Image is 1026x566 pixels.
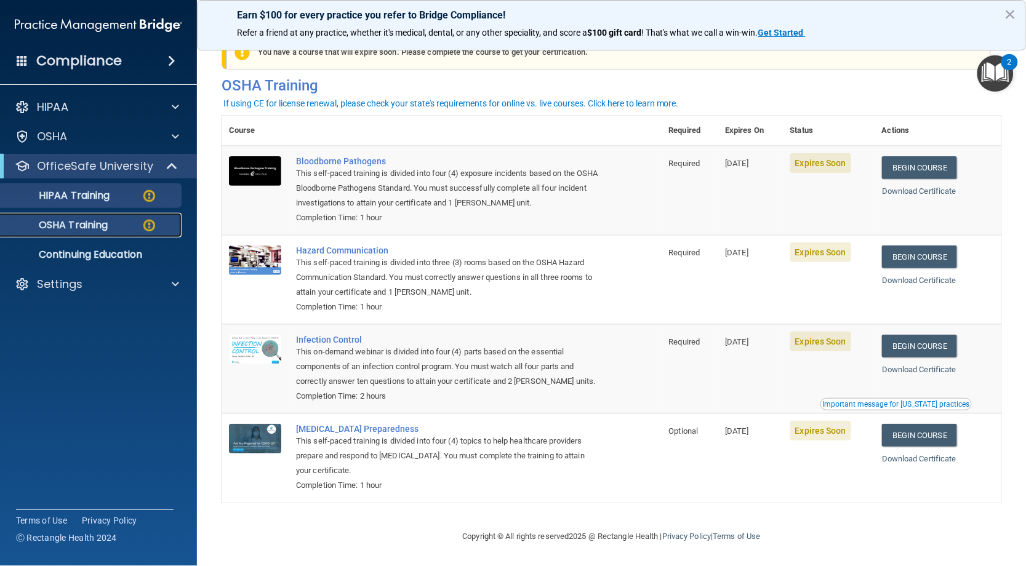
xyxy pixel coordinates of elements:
a: Get Started [758,28,806,38]
a: Privacy Policy [662,532,711,541]
a: Download Certificate [882,365,956,374]
img: exclamation-circle-solid-warning.7ed2984d.png [234,45,250,60]
a: Terms of Use [16,514,67,527]
p: Continuing Education [8,249,176,261]
a: OfficeSafe University [15,159,178,173]
img: warning-circle.0cc9ac19.png [142,218,157,233]
th: Status [783,116,875,146]
span: Expires Soon [790,242,851,262]
a: OSHA [15,129,179,144]
div: This self-paced training is divided into four (4) exposure incidents based on the OSHA Bloodborne... [296,166,600,210]
p: OfficeSafe University [37,159,153,173]
a: Download Certificate [882,454,956,463]
img: warning-circle.0cc9ac19.png [142,188,157,204]
span: ! That's what we call a win-win. [641,28,758,38]
th: Expires On [718,116,782,146]
span: Required [669,159,700,168]
strong: Get Started [758,28,804,38]
a: Privacy Policy [82,514,137,527]
span: Ⓒ Rectangle Health 2024 [16,532,117,544]
a: Infection Control [296,335,600,345]
th: Actions [875,116,1001,146]
th: Required [662,116,718,146]
div: Copyright © All rights reserved 2025 @ Rectangle Health | | [387,517,836,556]
div: This on-demand webinar is divided into four (4) parts based on the essential components of an inf... [296,345,600,389]
span: Optional [669,426,699,436]
div: 2 [1008,62,1012,78]
span: Required [669,337,700,346]
p: Settings [37,277,82,292]
a: [MEDICAL_DATA] Preparedness [296,424,600,434]
h4: OSHA Training [222,77,1001,94]
a: Settings [15,277,179,292]
div: Important message for [US_STATE] practices [822,401,970,408]
span: Required [669,248,700,257]
p: OSHA Training [8,219,108,231]
a: Begin Course [882,424,957,447]
span: Refer a friend at any practice, whether it's medical, dental, or any other speciality, and score a [237,28,587,38]
div: If using CE for license renewal, please check your state's requirements for online vs. live cours... [223,99,679,108]
img: PMB logo [15,13,182,38]
span: Expires Soon [790,332,851,351]
button: If using CE for license renewal, please check your state's requirements for online vs. live cours... [222,97,681,110]
span: Expires Soon [790,153,851,173]
p: Earn $100 for every practice you refer to Bridge Compliance! [237,9,986,21]
div: This self-paced training is divided into three (3) rooms based on the OSHA Hazard Communication S... [296,255,600,300]
div: You have a course that will expire soon. Please complete the course to get your certification. [226,35,991,70]
th: Course [222,116,289,146]
p: OSHA [37,129,68,144]
a: HIPAA [15,100,179,114]
a: Begin Course [882,335,957,357]
span: Expires Soon [790,421,851,440]
div: Completion Time: 1 hour [296,300,600,314]
p: HIPAA Training [8,189,110,202]
a: Terms of Use [713,532,760,541]
a: Download Certificate [882,186,956,196]
span: [DATE] [725,426,748,436]
a: Begin Course [882,245,957,268]
div: This self-paced training is divided into four (4) topics to help healthcare providers prepare and... [296,434,600,478]
a: Begin Course [882,156,957,179]
div: Completion Time: 1 hour [296,478,600,493]
div: Completion Time: 2 hours [296,389,600,404]
span: [DATE] [725,337,748,346]
span: [DATE] [725,248,748,257]
strong: $100 gift card [587,28,641,38]
button: Read this if you are a dental practitioner in the state of CA [820,398,972,410]
button: Close [1004,4,1016,24]
a: Hazard Communication [296,245,600,255]
a: Download Certificate [882,276,956,285]
p: HIPAA [37,100,68,114]
div: Completion Time: 1 hour [296,210,600,225]
a: Bloodborne Pathogens [296,156,600,166]
button: Open Resource Center, 2 new notifications [977,55,1014,92]
h4: Compliance [36,52,122,70]
span: [DATE] [725,159,748,168]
